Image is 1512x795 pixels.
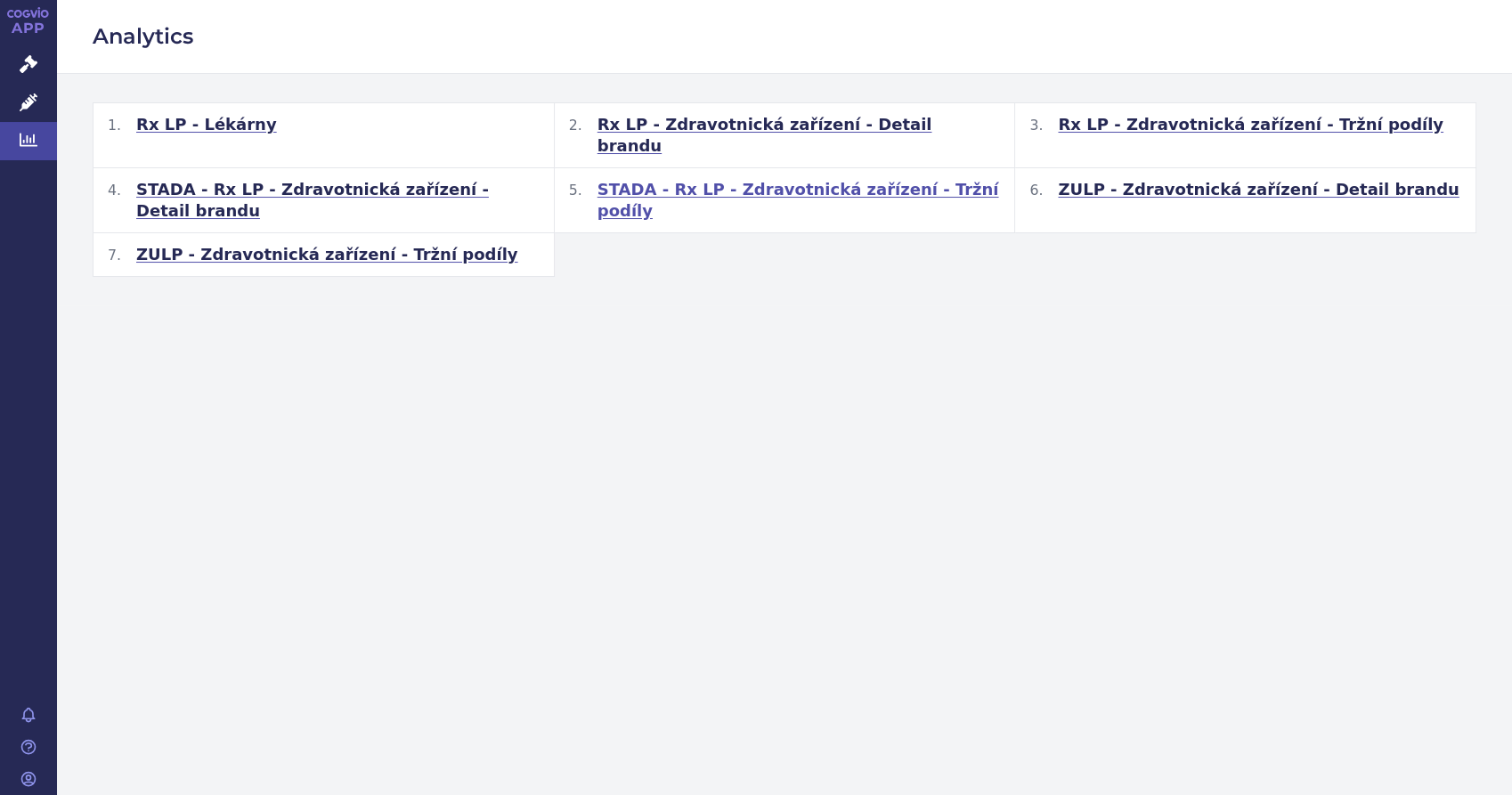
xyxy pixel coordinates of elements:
[1015,103,1476,168] button: Rx LP - Zdravotnická zařízení - Tržní podíly
[136,244,518,265] span: ZULP - Zdravotnická zařízení - Tržní podíly
[1058,114,1443,135] span: Rx LP - Zdravotnická zařízení - Tržní podíly
[555,103,1016,168] button: Rx LP - Zdravotnická zařízení - Detail brandu
[1015,168,1476,233] button: ZULP - Zdravotnická zařízení - Detail brandu
[1058,179,1459,200] span: ZULP - Zdravotnická zařízení - Detail brandu
[597,179,1001,222] span: STADA - Rx LP - Zdravotnická zařízení - Tržní podíly
[136,179,540,222] span: STADA - Rx LP - Zdravotnická zařízení - Detail brandu
[136,114,277,135] span: Rx LP - Lékárny
[93,233,555,277] button: ZULP - Zdravotnická zařízení - Tržní podíly
[555,168,1016,233] button: STADA - Rx LP - Zdravotnická zařízení - Tržní podíly
[93,103,555,168] button: Rx LP - Lékárny
[93,168,555,233] button: STADA - Rx LP - Zdravotnická zařízení - Detail brandu
[93,21,1476,52] h2: Analytics
[597,114,1001,157] span: Rx LP - Zdravotnická zařízení - Detail brandu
